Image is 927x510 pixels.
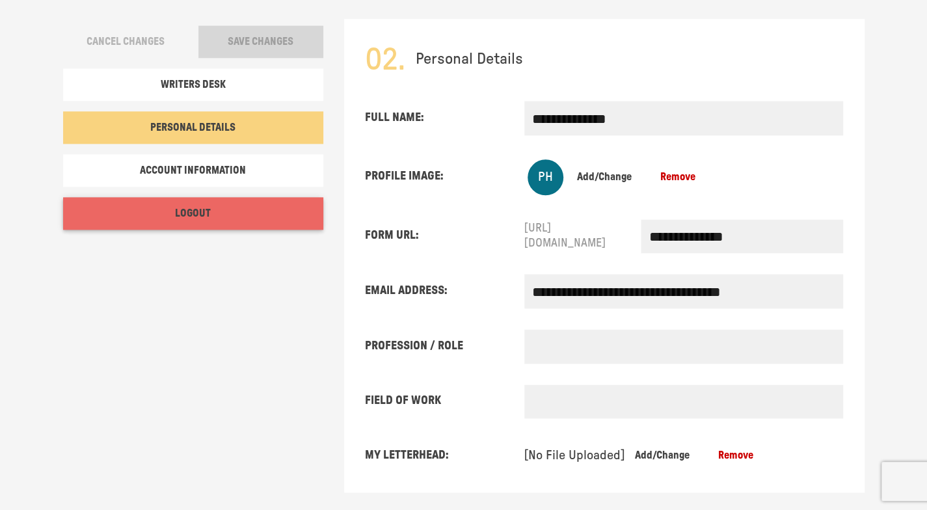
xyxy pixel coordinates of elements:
[567,161,642,193] label: Add/Change
[63,68,323,101] button: Writers Desk
[700,439,772,472] button: Remove
[524,447,625,464] p: [No File Uploaded]
[63,111,323,144] button: Personal Details
[365,394,524,409] p: FIELD OF WORK
[365,169,524,184] p: PROFILE IMAGE:
[538,168,553,185] p: PH
[63,197,323,230] button: Logout
[63,154,323,187] button: Account Information
[365,339,524,354] p: PROFESSION / ROLE
[365,228,524,243] p: FORM URL:
[642,161,714,193] button: Remove
[365,40,405,80] p: 02.
[524,221,610,252] p: [URL][DOMAIN_NAME]
[365,111,524,126] p: FULL NAME:
[365,448,524,463] p: MY LETTERHEAD:
[625,439,700,472] label: Add/Change
[416,49,523,70] p: Personal Details
[365,284,524,299] p: EMAIL ADDRESS:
